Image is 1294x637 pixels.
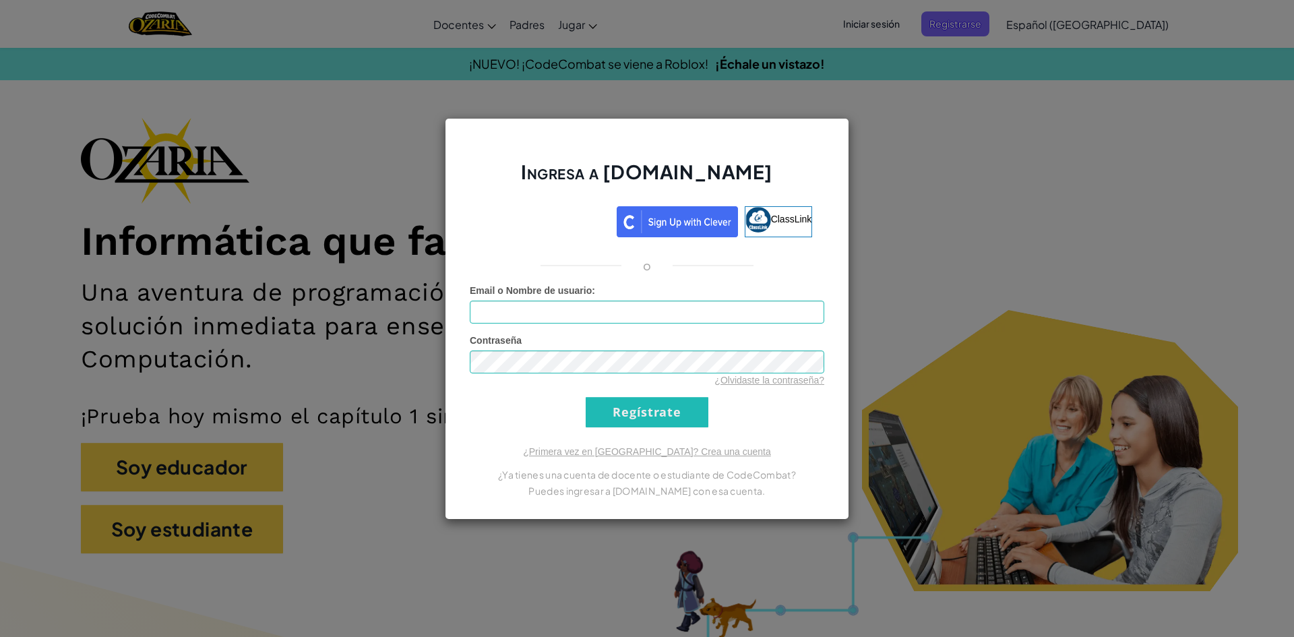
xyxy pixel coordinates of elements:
span: Contraseña [470,335,522,346]
img: clever_sso_button@2x.png [617,206,738,237]
p: Puedes ingresar a [DOMAIN_NAME] con esa cuenta. [470,483,824,499]
iframe: Botón de Acceder con Google [475,205,617,235]
span: ClassLink [771,213,812,224]
h2: Ingresa a [DOMAIN_NAME] [470,159,824,198]
a: ¿Primera vez en [GEOGRAPHIC_DATA]? Crea una cuenta [523,446,771,457]
img: classlink-logo-small.png [745,207,771,233]
span: Email o Nombre de usuario [470,285,592,296]
a: ¿Olvidaste la contraseña? [714,375,824,386]
p: o [643,257,651,274]
label: : [470,284,595,297]
input: Regístrate [586,397,708,427]
p: ¿Ya tienes una cuenta de docente o estudiante de CodeCombat? [470,466,824,483]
